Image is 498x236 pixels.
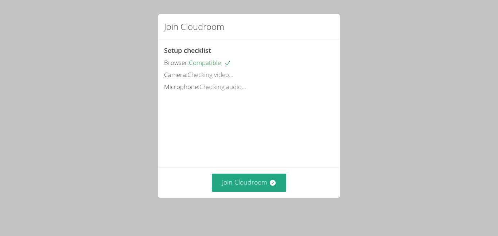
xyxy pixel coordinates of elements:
[199,82,246,91] span: Checking audio...
[164,20,224,33] h2: Join Cloudroom
[212,174,287,191] button: Join Cloudroom
[164,70,187,79] span: Camera:
[189,58,231,67] span: Compatible
[164,82,199,91] span: Microphone:
[164,46,211,55] span: Setup checklist
[187,70,233,79] span: Checking video...
[164,58,189,67] span: Browser:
